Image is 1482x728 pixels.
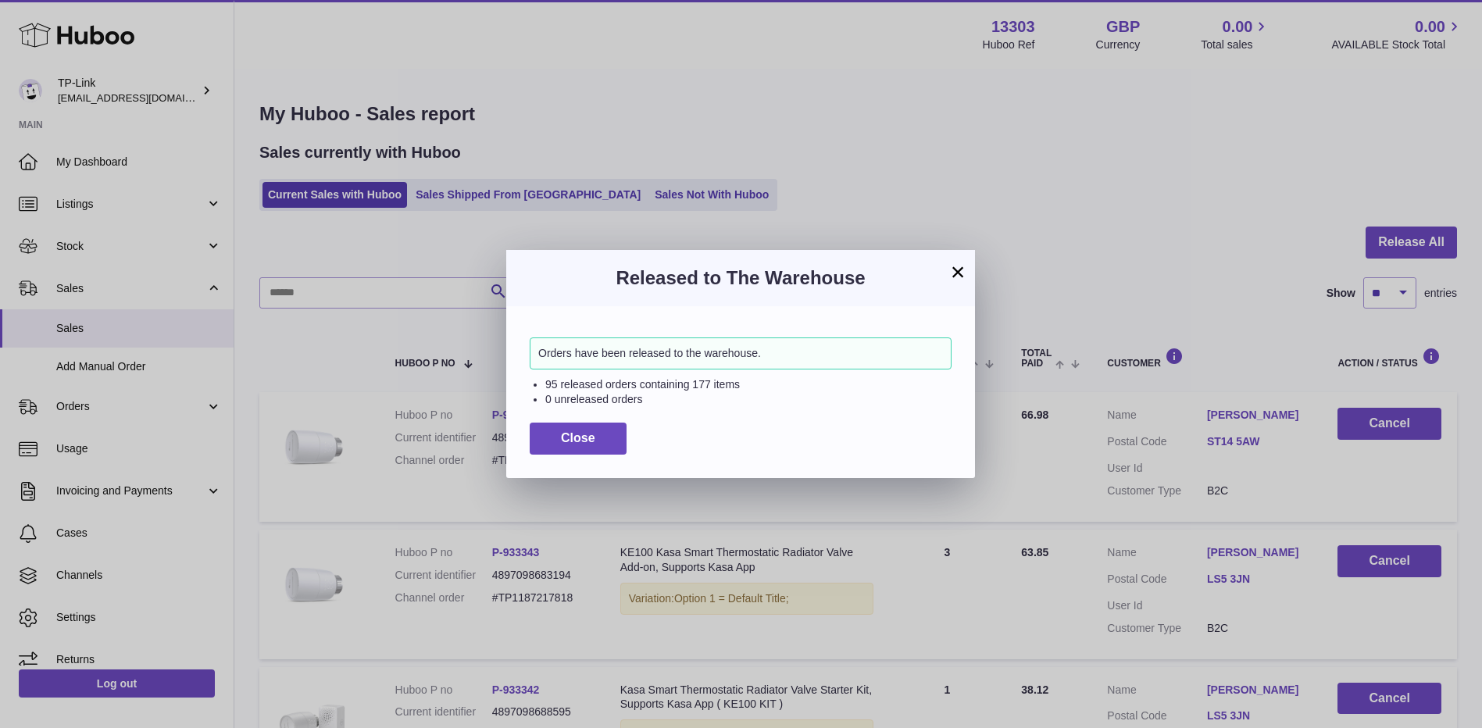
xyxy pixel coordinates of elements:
[545,377,952,392] li: 95 released orders containing 177 items
[530,423,627,455] button: Close
[948,262,967,281] button: ×
[545,392,952,407] li: 0 unreleased orders
[530,337,952,369] div: Orders have been released to the warehouse.
[530,266,952,291] h3: Released to The Warehouse
[561,431,595,444] span: Close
